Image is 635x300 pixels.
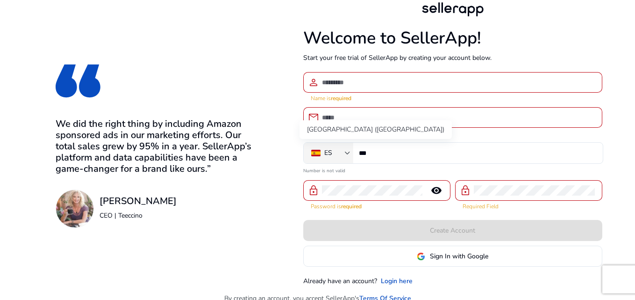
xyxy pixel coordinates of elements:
[331,95,351,102] strong: required
[303,28,602,48] h1: Welcome to SellerApp!
[100,196,177,207] h3: [PERSON_NAME]
[308,77,319,88] span: person
[303,165,602,175] mat-error: Number is not valid
[324,148,332,158] div: ES
[311,201,443,211] mat-error: Password is
[463,201,595,211] mat-error: Required Field
[100,211,177,220] p: CEO | Teeccino
[430,251,488,261] span: Sign In with Google
[341,203,362,210] strong: required
[425,185,448,196] mat-icon: remove_red_eye
[417,252,425,261] img: google-logo.svg
[460,185,471,196] span: lock
[303,276,377,286] p: Already have an account?
[381,276,413,286] a: Login here
[300,120,452,139] div: [GEOGRAPHIC_DATA] ([GEOGRAPHIC_DATA])
[311,93,595,102] mat-error: Name is
[303,53,602,63] p: Start your free trial of SellerApp by creating your account below.
[56,118,255,175] h3: We did the right thing by including Amazon sponsored ads in our marketing efforts. Our total sale...
[308,112,319,123] span: email
[311,128,595,138] mat-error: Email is
[308,185,319,196] span: lock
[303,246,602,267] button: Sign In with Google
